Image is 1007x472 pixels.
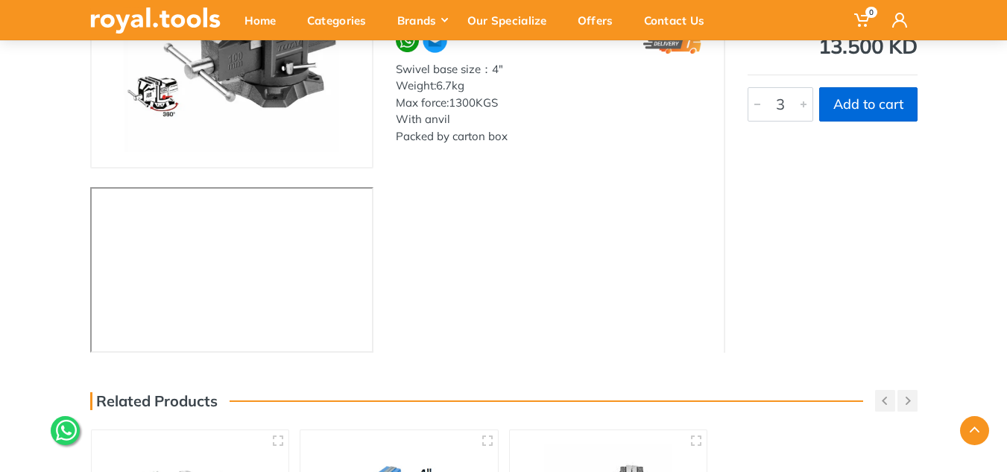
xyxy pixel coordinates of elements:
[567,4,634,36] div: Offers
[396,78,701,95] div: Weight:6.7kg
[396,28,420,52] img: wa.webp
[234,4,297,36] div: Home
[457,4,567,36] div: Our Specialize
[865,7,877,18] span: 0
[90,7,221,34] img: royal.tools Logo
[748,36,918,57] div: 13.500 KD
[819,87,918,122] button: Add to cart
[422,28,448,54] img: ma.webp
[396,61,701,78] div: Swivel base size：4"
[90,392,218,410] h3: Related Products
[396,128,701,145] div: Packed by carton box
[396,95,701,112] div: Max force:1300KGS
[396,111,701,128] div: With anvil
[634,4,725,36] div: Contact Us
[643,28,701,54] img: express.png
[297,4,387,36] div: Categories
[387,4,457,36] div: Brands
